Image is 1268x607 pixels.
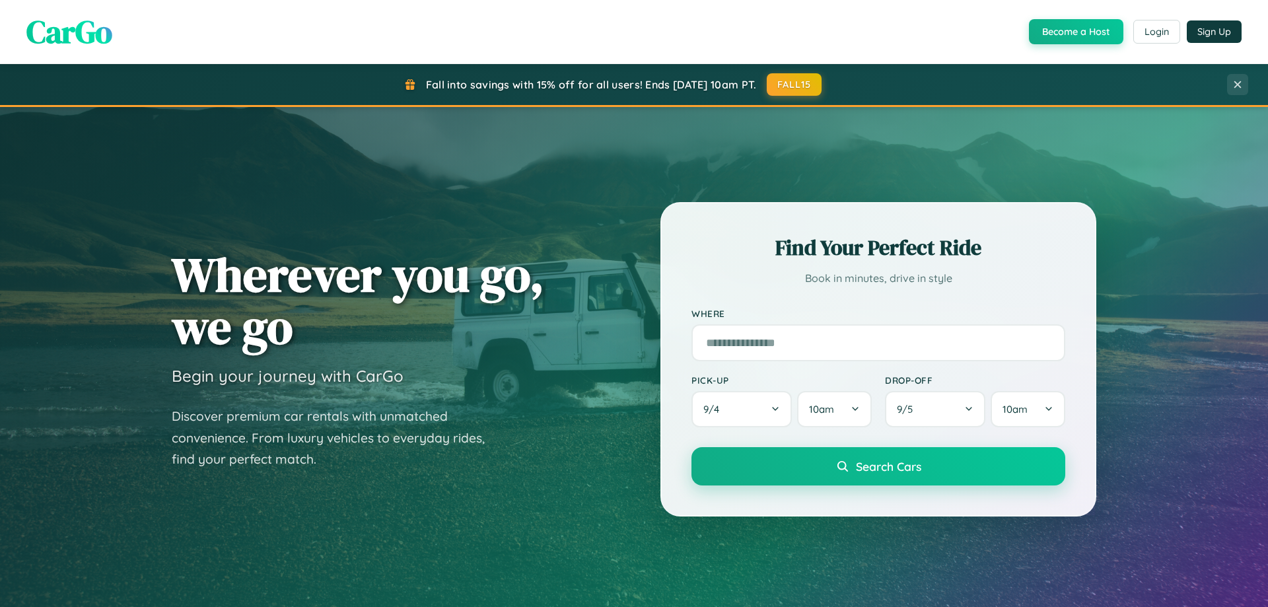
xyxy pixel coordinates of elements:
[1133,20,1180,44] button: Login
[426,78,757,91] span: Fall into savings with 15% off for all users! Ends [DATE] 10am PT.
[26,10,112,54] span: CarGo
[856,459,921,474] span: Search Cars
[172,366,404,386] h3: Begin your journey with CarGo
[767,73,822,96] button: FALL15
[691,233,1065,262] h2: Find Your Perfect Ride
[172,406,502,470] p: Discover premium car rentals with unmatched convenience. From luxury vehicles to everyday rides, ...
[172,248,544,353] h1: Wherever you go, we go
[1187,20,1242,43] button: Sign Up
[691,269,1065,288] p: Book in minutes, drive in style
[991,391,1065,427] button: 10am
[691,375,872,386] label: Pick-up
[691,391,792,427] button: 9/4
[1029,19,1123,44] button: Become a Host
[1003,403,1028,415] span: 10am
[897,403,919,415] span: 9 / 5
[809,403,834,415] span: 10am
[797,391,872,427] button: 10am
[691,308,1065,319] label: Where
[885,391,985,427] button: 9/5
[885,375,1065,386] label: Drop-off
[703,403,726,415] span: 9 / 4
[691,447,1065,485] button: Search Cars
